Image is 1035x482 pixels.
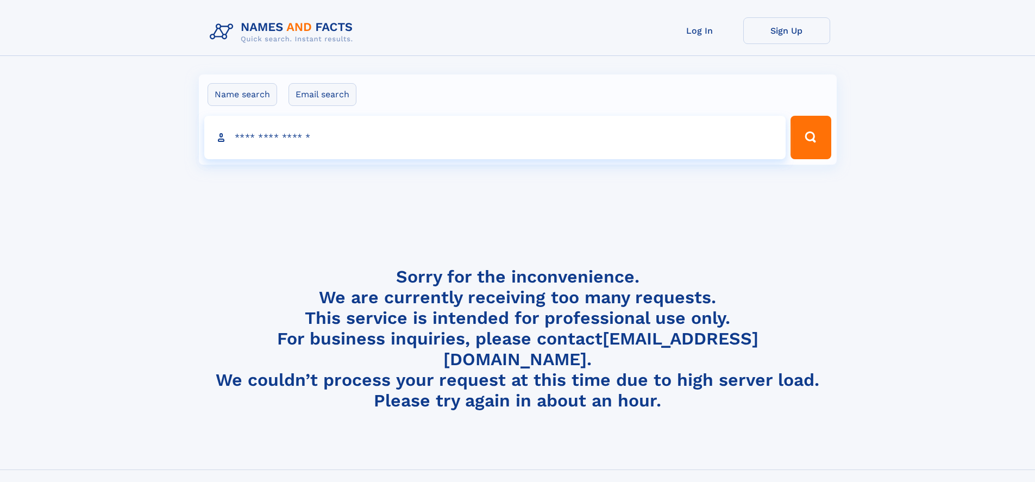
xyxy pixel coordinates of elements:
[208,83,277,106] label: Name search
[288,83,356,106] label: Email search
[791,116,831,159] button: Search Button
[743,17,830,44] a: Sign Up
[205,266,830,411] h4: Sorry for the inconvenience. We are currently receiving too many requests. This service is intend...
[205,17,362,47] img: Logo Names and Facts
[204,116,786,159] input: search input
[443,328,758,370] a: [EMAIL_ADDRESS][DOMAIN_NAME]
[656,17,743,44] a: Log In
